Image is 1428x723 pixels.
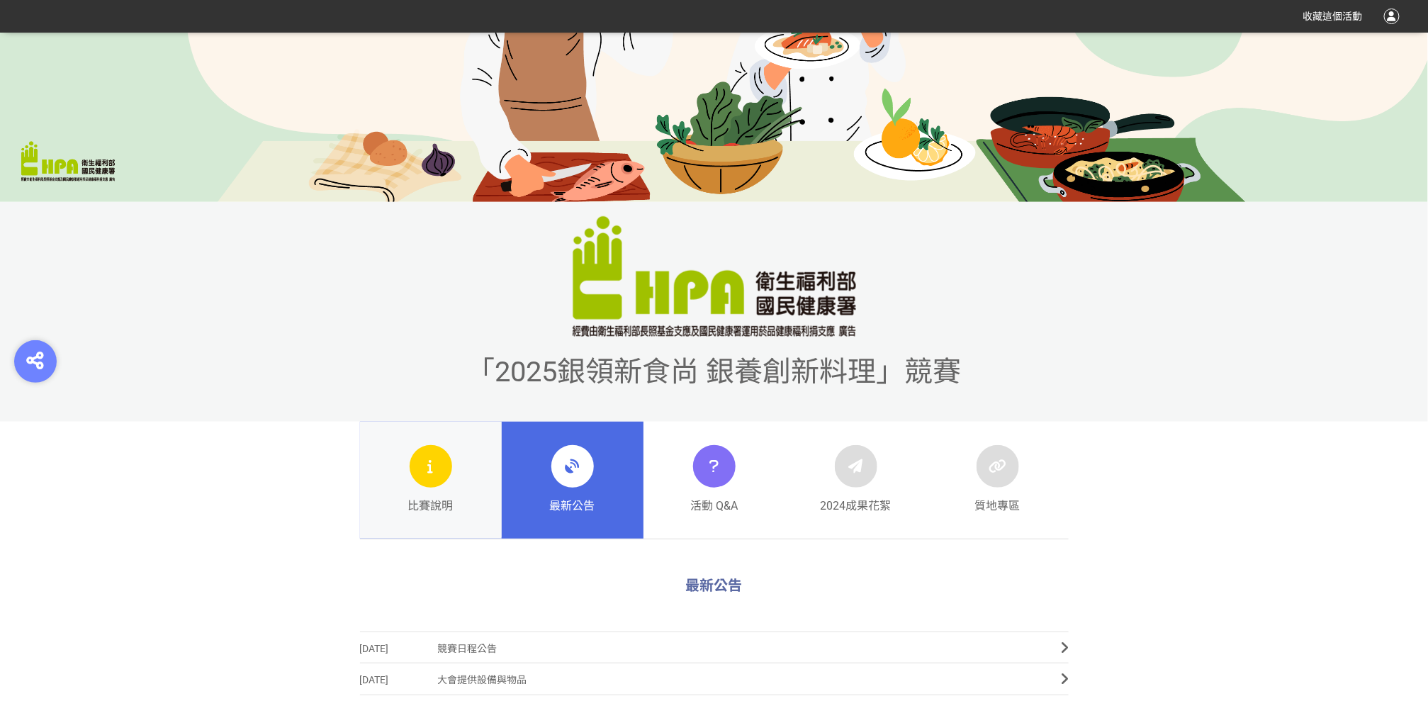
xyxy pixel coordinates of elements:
[360,632,1069,663] a: [DATE]競賽日程公告
[975,498,1021,515] span: 質地專區
[502,422,643,539] a: 最新公告
[643,422,785,539] a: 活動 Q&A
[360,663,1069,695] a: [DATE]大會提供設備與物品
[360,633,438,665] span: [DATE]
[927,422,1069,539] a: 質地專區
[785,422,927,539] a: 2024成果花絮
[438,664,1040,696] span: 大會提供設備與物品
[690,498,738,515] span: 活動 Q&A
[438,633,1040,665] span: 競賽日程公告
[550,498,595,515] span: 最新公告
[467,375,962,383] a: 「2025銀領新食尚 銀養創新料理」競賽
[467,355,962,388] span: 「2025銀領新食尚 銀養創新料理」競賽
[821,498,892,515] span: 2024成果花絮
[360,422,502,539] a: 比賽說明
[408,498,454,515] span: 比賽說明
[360,664,438,696] span: [DATE]
[686,577,743,594] span: 最新公告
[1303,11,1363,22] span: 收藏這個活動
[573,216,856,337] img: 「2025銀領新食尚 銀養創新料理」競賽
